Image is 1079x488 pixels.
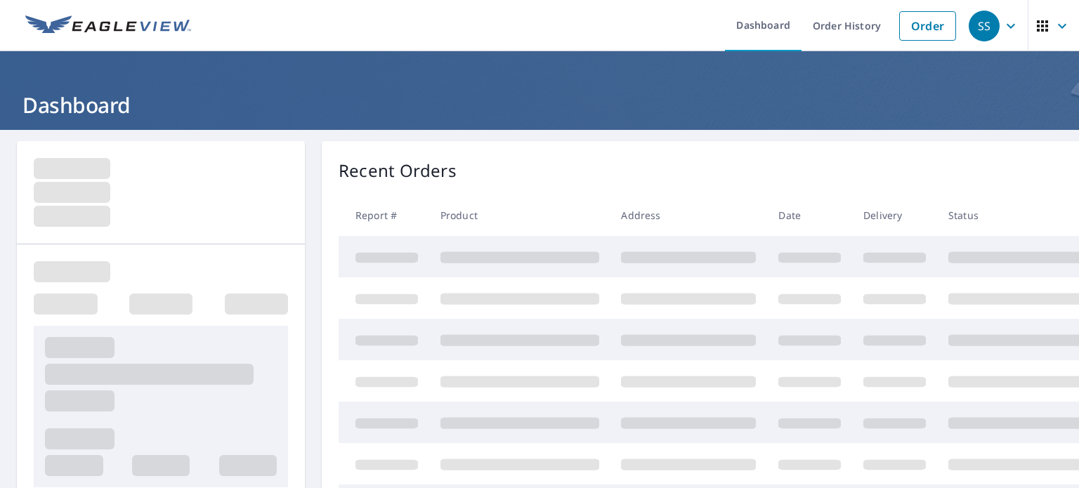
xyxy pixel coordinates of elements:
[852,194,937,236] th: Delivery
[339,194,429,236] th: Report #
[610,194,767,236] th: Address
[767,194,852,236] th: Date
[899,11,956,41] a: Order
[429,194,610,236] th: Product
[25,15,191,37] img: EV Logo
[969,11,1000,41] div: SS
[339,158,457,183] p: Recent Orders
[17,91,1062,119] h1: Dashboard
